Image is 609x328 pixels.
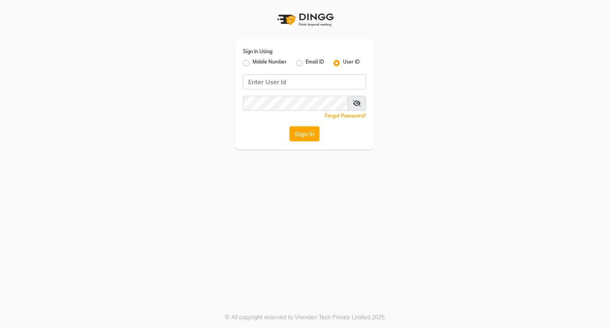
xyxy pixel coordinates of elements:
label: User ID [343,58,360,68]
input: Username [243,74,366,89]
input: Username [243,96,348,111]
img: logo1.svg [273,8,336,31]
label: Sign In Using: [243,48,273,55]
label: Email ID [306,58,324,68]
label: Mobile Number [253,58,287,68]
a: Forgot Password? [325,113,366,119]
button: Sign In [289,126,320,141]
